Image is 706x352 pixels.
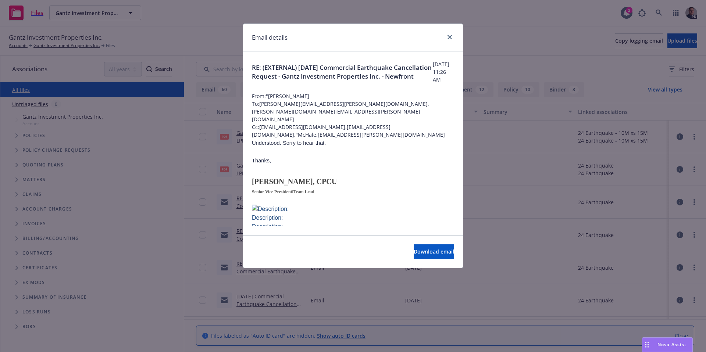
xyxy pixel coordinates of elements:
span: RE: (EXTERNAL) [DATE] Commercial Earthquake Cancellation Request - Gantz Investment Properties In... [252,63,433,81]
div: Drag to move [642,338,652,352]
span: Senior Vice President [252,189,292,194]
button: Download email [414,244,454,259]
h1: Email details [252,33,288,42]
span: Thanks, [252,158,271,164]
button: Nova Assist [642,337,693,352]
span: Cc: [EMAIL_ADDRESS][DOMAIN_NAME],[EMAIL_ADDRESS][DOMAIN_NAME],"McHale,[EMAIL_ADDRESS][PERSON_NAME... [252,123,454,139]
span: [PERSON_NAME], CPCU [252,177,337,186]
span: From: "[PERSON_NAME] [252,92,454,100]
span: Download email [414,248,454,255]
span: l [292,189,293,194]
img: Description: Description: Description: Description: RT Logo [252,205,309,226]
span: Understood. Sorry to hear that. [252,140,326,146]
span: Nova Assist [657,341,687,348]
span: Team Lead [293,189,314,194]
a: close [445,33,454,42]
span: [DATE] 11:26 AM [433,60,454,83]
span: To: [PERSON_NAME][EMAIL_ADDRESS][PERSON_NAME][DOMAIN_NAME],[PERSON_NAME][DOMAIN_NAME][EMAIL_ADDRE... [252,100,454,123]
